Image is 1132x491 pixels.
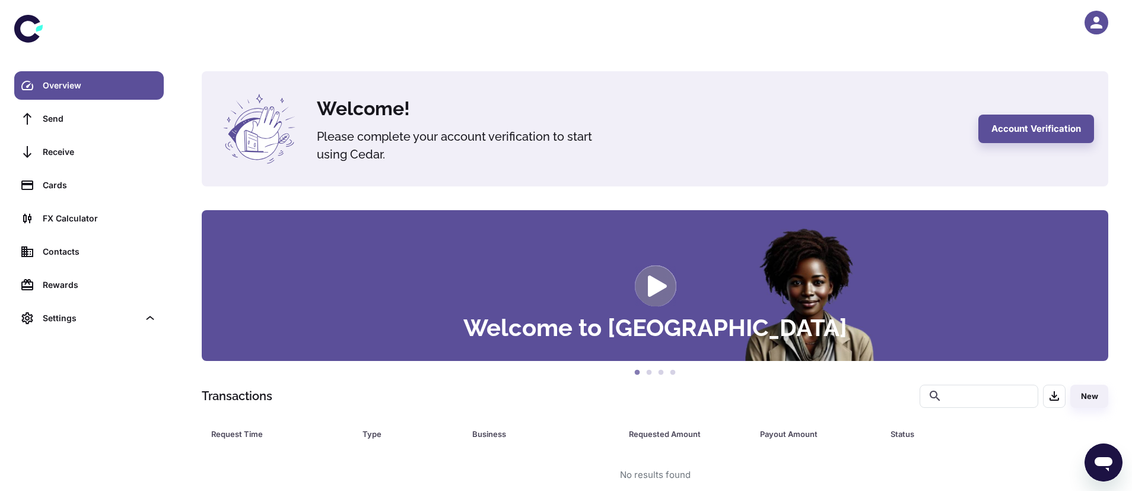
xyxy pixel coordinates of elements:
[463,316,847,340] h3: Welcome to [GEOGRAPHIC_DATA]
[14,71,164,100] a: Overview
[211,426,333,442] div: Request Time
[43,245,157,258] div: Contacts
[317,94,964,123] h4: Welcome!
[14,271,164,299] a: Rewards
[43,145,157,159] div: Receive
[1070,385,1108,408] button: New
[14,304,164,332] div: Settings
[891,426,1044,442] div: Status
[43,79,157,92] div: Overview
[317,128,613,163] h5: Please complete your account verification to start using Cedar.
[43,179,157,192] div: Cards
[667,367,679,379] button: 4
[14,171,164,199] a: Cards
[643,367,655,379] button: 2
[760,426,861,442] div: Payout Amount
[363,426,443,442] div: Type
[620,468,691,482] div: No results found
[631,367,643,379] button: 1
[629,426,730,442] div: Requested Amount
[14,237,164,266] a: Contacts
[14,204,164,233] a: FX Calculator
[202,387,272,405] h1: Transactions
[978,115,1094,143] button: Account Verification
[43,312,139,325] div: Settings
[43,112,157,125] div: Send
[211,426,348,442] span: Request Time
[891,426,1059,442] span: Status
[655,367,667,379] button: 3
[43,278,157,292] div: Rewards
[760,426,876,442] span: Payout Amount
[43,212,157,225] div: FX Calculator
[629,426,745,442] span: Requested Amount
[14,104,164,133] a: Send
[1085,444,1123,482] iframe: Button to launch messaging window
[14,138,164,166] a: Receive
[363,426,458,442] span: Type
